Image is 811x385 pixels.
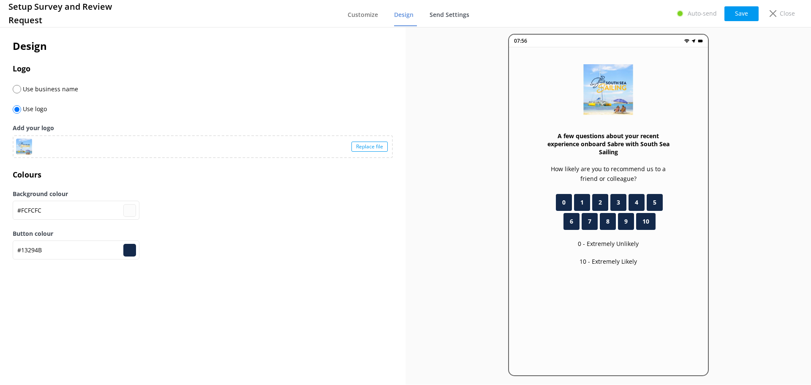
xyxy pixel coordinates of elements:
span: 7 [588,217,591,226]
span: 5 [653,198,656,207]
p: How likely are you to recommend us to a friend or colleague? [543,164,674,183]
img: wifi.png [684,38,689,44]
span: 1 [580,198,584,207]
p: 07:56 [514,37,527,45]
span: 3 [617,198,620,207]
div: Replace file [351,142,388,152]
label: Button colour [13,229,393,238]
h3: Colours [13,169,393,181]
span: 6 [570,217,573,226]
p: 0 - Extremely Unlikely [578,239,639,248]
button: Save [724,6,759,21]
span: Use business name [21,85,78,93]
img: near-me.png [691,38,696,44]
label: Background colour [13,189,393,199]
span: Send Settings [430,11,469,19]
h3: Logo [13,63,393,75]
label: Add your logo [13,123,393,133]
p: 10 - Extremely Likely [580,257,637,266]
h3: A few questions about your recent experience onboard Sabre with South Sea Sailing [543,132,674,156]
span: 0 [562,198,566,207]
img: battery.png [698,38,703,44]
span: 10 [642,217,649,226]
span: Design [394,11,414,19]
p: Close [780,9,795,18]
h2: Design [13,38,393,54]
span: Customize [348,11,378,19]
span: 8 [606,217,610,226]
span: 9 [624,217,628,226]
span: Use logo [21,105,47,113]
img: 56-1655167933.JPG [583,64,633,115]
span: 4 [635,198,638,207]
span: 2 [599,198,602,207]
p: Auto-send [688,9,717,18]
